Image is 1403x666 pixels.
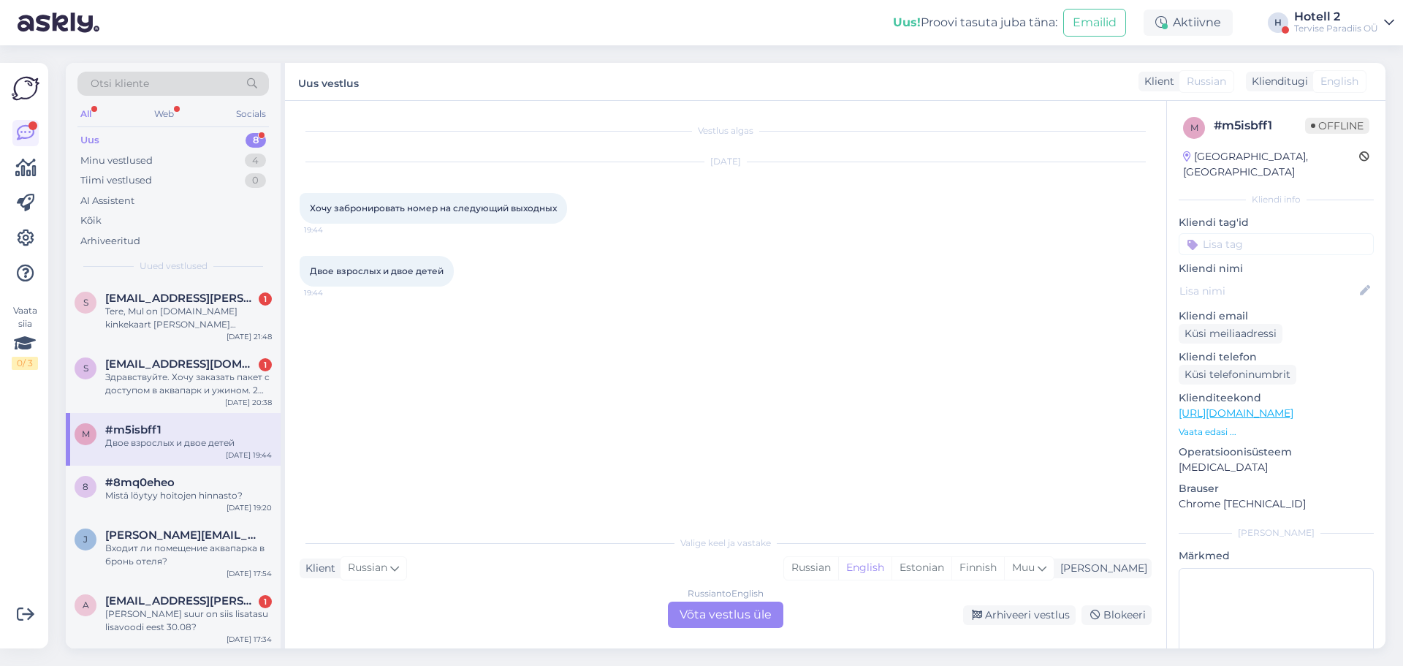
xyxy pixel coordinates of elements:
[83,363,88,374] span: s
[105,292,257,305] span: seberstein.dan@gmail.com
[1305,118,1369,134] span: Offline
[310,265,444,276] span: Двое взрослых и двое детей
[105,436,272,450] div: Двое взрослых и двое детей
[1294,23,1378,34] div: Tervise Paradiis OÜ
[300,537,1152,550] div: Valige keel ja vastake
[80,173,152,188] div: Tiimi vestlused
[1179,261,1374,276] p: Kliendi nimi
[91,76,149,91] span: Otsi kliente
[1179,526,1374,540] div: [PERSON_NAME]
[83,481,88,492] span: 8
[82,428,90,439] span: m
[259,358,272,371] div: 1
[1063,9,1126,37] button: Emailid
[80,213,102,228] div: Kõik
[1179,309,1374,324] p: Kliendi email
[304,287,359,298] span: 19:44
[304,224,359,235] span: 19:44
[105,542,272,568] div: Входит ли помещение аквапарка в бронь отеля?
[1054,561,1147,576] div: [PERSON_NAME]
[1012,561,1035,574] span: Muu
[83,599,89,610] span: a
[105,423,161,436] span: #m5isbff1
[259,595,272,608] div: 1
[1179,233,1374,255] input: Lisa tag
[80,194,134,208] div: AI Assistent
[891,557,951,579] div: Estonian
[227,331,272,342] div: [DATE] 21:48
[348,560,387,576] span: Russian
[1320,74,1358,89] span: English
[1179,283,1357,299] input: Lisa nimi
[227,634,272,645] div: [DATE] 17:34
[1179,548,1374,564] p: Märkmed
[951,557,1004,579] div: Finnish
[105,357,257,371] span: serpimax@hotmail.com
[140,260,208,273] span: Uued vestlused
[1179,444,1374,460] p: Operatsioonisüsteem
[105,608,272,634] div: [PERSON_NAME] suur on siis lisatasu lisavoodi eest 30.08?
[80,133,99,148] div: Uus
[1179,425,1374,439] p: Vaata edasi ...
[1187,74,1226,89] span: Russian
[1179,193,1374,206] div: Kliendi info
[105,489,272,502] div: Mistä löytyy hoitojen hinnasto?
[259,292,272,306] div: 1
[80,154,153,168] div: Minu vestlused
[1246,74,1308,89] div: Klienditugi
[1144,10,1233,36] div: Aktiivne
[105,371,272,397] div: Здравствуйте. Хочу заказать пакет с доступом в аквапарк и ужином. 2 взрослых и 11 лет ребенку. Во...
[1294,11,1378,23] div: Hotell 2
[151,105,177,124] div: Web
[1179,349,1374,365] p: Kliendi telefon
[12,304,38,370] div: Vaata siia
[227,568,272,579] div: [DATE] 17:54
[963,605,1076,625] div: Arhiveeri vestlus
[893,14,1057,31] div: Proovi tasuta juba täna:
[668,602,783,628] div: Võta vestlus üle
[77,105,94,124] div: All
[245,173,266,188] div: 0
[1179,324,1282,344] div: Küsi meiliaadressi
[1183,149,1359,180] div: [GEOGRAPHIC_DATA], [GEOGRAPHIC_DATA]
[688,587,764,600] div: Russian to English
[784,557,838,579] div: Russian
[1214,117,1305,135] div: # m5isbff1
[1138,74,1174,89] div: Klient
[893,15,921,29] b: Uus!
[298,72,359,91] label: Uus vestlus
[310,203,557,213] span: Хочу забронировать номер на следующий выходных
[226,450,272,461] div: [DATE] 19:44
[1179,460,1374,475] p: [MEDICAL_DATA]
[1179,406,1293,420] a: [URL][DOMAIN_NAME]
[233,105,269,124] div: Socials
[1190,122,1198,133] span: m
[105,594,257,608] span: annemai.loos@gmail.com
[1268,12,1288,33] div: H
[105,476,175,489] span: #8mq0eheo
[1179,496,1374,512] p: Chrome [TECHNICAL_ID]
[1179,365,1296,385] div: Küsi telefoninumbrit
[105,305,272,331] div: Tere, Mul on [DOMAIN_NAME] kinkekaart [PERSON_NAME] inimesele, kuidas saab seda kasutada ja aeg b...
[83,534,88,545] span: j
[1179,390,1374,406] p: Klienditeekond
[225,397,272,408] div: [DATE] 20:38
[245,154,266,168] div: 4
[12,75,39,102] img: Askly Logo
[1294,11,1394,34] a: Hotell 2Tervise Paradiis OÜ
[1179,481,1374,496] p: Brauser
[246,133,266,148] div: 8
[300,155,1152,168] div: [DATE]
[1179,215,1374,230] p: Kliendi tag'id
[83,297,88,308] span: s
[12,357,38,370] div: 0 / 3
[1081,605,1152,625] div: Blokeeri
[227,502,272,513] div: [DATE] 19:20
[838,557,891,579] div: English
[105,529,257,542] span: jana.stepanova@mail.ru
[80,234,140,249] div: Arhiveeritud
[300,561,335,576] div: Klient
[300,124,1152,137] div: Vestlus algas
